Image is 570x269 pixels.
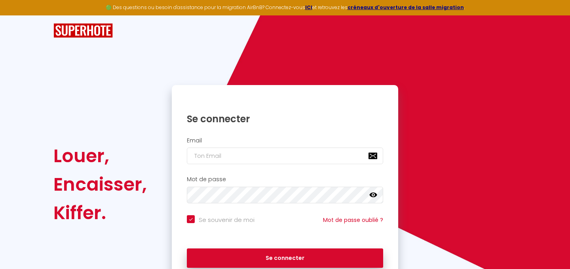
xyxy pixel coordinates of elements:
[187,148,383,164] input: Ton Email
[187,248,383,268] button: Se connecter
[53,142,147,170] div: Louer,
[323,216,383,224] a: Mot de passe oublié ?
[53,199,147,227] div: Kiffer.
[348,4,464,11] a: créneaux d'ouverture de la salle migration
[187,137,383,144] h2: Email
[187,113,383,125] h1: Se connecter
[6,3,30,27] button: Ouvrir le widget de chat LiveChat
[187,176,383,183] h2: Mot de passe
[53,170,147,199] div: Encaisser,
[53,23,113,38] img: SuperHote logo
[305,4,312,11] a: ICI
